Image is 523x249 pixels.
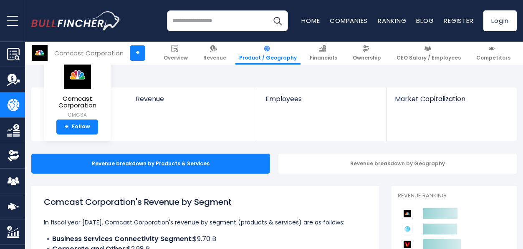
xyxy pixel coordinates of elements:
[353,55,381,61] span: Ownership
[444,16,473,25] a: Register
[257,87,386,117] a: Employees
[476,55,510,61] span: Competitors
[32,45,48,61] img: CMCSA logo
[63,61,92,89] img: CMCSA logo
[398,192,510,199] p: Revenue Ranking
[164,55,188,61] span: Overview
[51,95,104,109] span: Comcast Corporation
[44,234,366,244] li: $9.70 B
[203,55,226,61] span: Revenue
[200,42,230,65] a: Revenue
[52,234,193,244] b: Business Services Connectivity Segment:
[416,16,434,25] a: Blog
[50,61,104,120] a: Comcast Corporation CMCSA
[387,87,516,117] a: Market Capitalization
[31,154,270,174] div: Revenue breakdown by Products & Services
[301,16,320,25] a: Home
[44,217,366,227] p: In fiscal year [DATE], Comcast Corporation's revenue by segment (products & services) are as foll...
[395,95,508,103] span: Market Capitalization
[127,87,257,117] a: Revenue
[306,42,341,65] a: Financials
[402,224,413,234] img: AT&T competitors logo
[65,123,69,131] strong: +
[483,10,517,31] a: Login
[265,95,378,103] span: Employees
[130,45,145,61] a: +
[472,42,514,65] a: Competitors
[160,42,192,65] a: Overview
[278,154,517,174] div: Revenue breakdown by Geography
[51,111,104,119] small: CMCSA
[239,55,297,61] span: Product / Geography
[402,208,413,219] img: Comcast Corporation competitors logo
[393,42,465,65] a: CEO Salary / Employees
[349,42,385,65] a: Ownership
[310,55,337,61] span: Financials
[31,11,121,30] a: Go to homepage
[44,196,366,208] h1: Comcast Corporation's Revenue by Segment
[330,16,368,25] a: Companies
[378,16,406,25] a: Ranking
[54,48,124,58] div: Comcast Corporation
[397,55,461,61] span: CEO Salary / Employees
[56,120,98,134] a: +Follow
[267,10,288,31] button: Search
[31,11,121,30] img: bullfincher logo
[136,95,249,103] span: Revenue
[7,149,20,162] img: Ownership
[235,42,301,65] a: Product / Geography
